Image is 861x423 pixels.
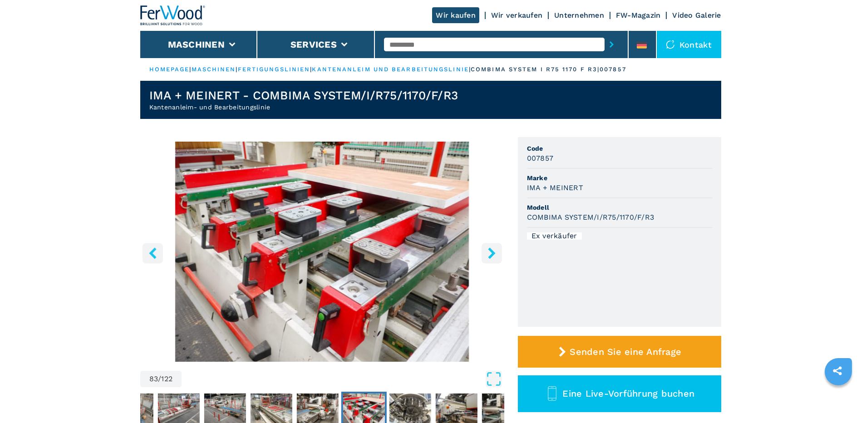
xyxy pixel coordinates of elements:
[149,66,190,73] a: HOMEPAGE
[143,243,163,263] button: left-button
[822,382,854,416] iframe: Chat
[605,34,619,55] button: submit-button
[192,66,236,73] a: maschinen
[826,359,849,382] a: sharethis
[161,375,172,383] span: 122
[527,203,712,212] span: Modell
[554,11,604,20] a: Unternehmen
[469,66,471,73] span: |
[432,7,479,23] a: Wir kaufen
[527,232,582,240] div: Ex verkäufer
[140,142,504,362] img: Kantenanleim- und Bearbeitungslinie IMA + MEINERT COMBIMA SYSTEM/I/R75/1170/F/R3
[238,66,310,73] a: fertigungslinien
[527,173,712,182] span: Marke
[310,66,312,73] span: |
[491,11,542,20] a: Wir verkaufen
[312,66,468,73] a: kantenanleim und bearbeitungslinie
[527,182,583,193] h3: IMA + MEINERT
[600,65,626,74] p: 007857
[168,39,225,50] button: Maschinen
[518,336,721,368] button: Senden Sie eine Anfrage
[290,39,337,50] button: Services
[666,40,675,49] img: Kontakt
[149,375,158,383] span: 83
[616,11,661,20] a: FW-Magazin
[672,11,721,20] a: Video Galerie
[527,212,654,222] h3: COMBIMA SYSTEM/I/R75/1170/F/R3
[149,103,458,112] h2: Kantenanleim- und Bearbeitungslinie
[482,243,502,263] button: right-button
[140,5,206,25] img: Ferwood
[570,346,681,357] span: Senden Sie eine Anfrage
[518,375,721,412] button: Eine Live-Vorführung buchen
[158,375,161,383] span: /
[562,388,694,399] span: Eine Live-Vorführung buchen
[189,66,191,73] span: |
[527,153,554,163] h3: 007857
[236,66,237,73] span: |
[527,144,712,153] span: Code
[184,371,502,387] button: Open Fullscreen
[149,88,458,103] h1: IMA + MEINERT - COMBIMA SYSTEM/I/R75/1170/F/R3
[657,31,721,58] div: Kontakt
[140,142,504,362] div: Go to Slide 83
[471,65,600,74] p: combima system i r75 1170 f r3 |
